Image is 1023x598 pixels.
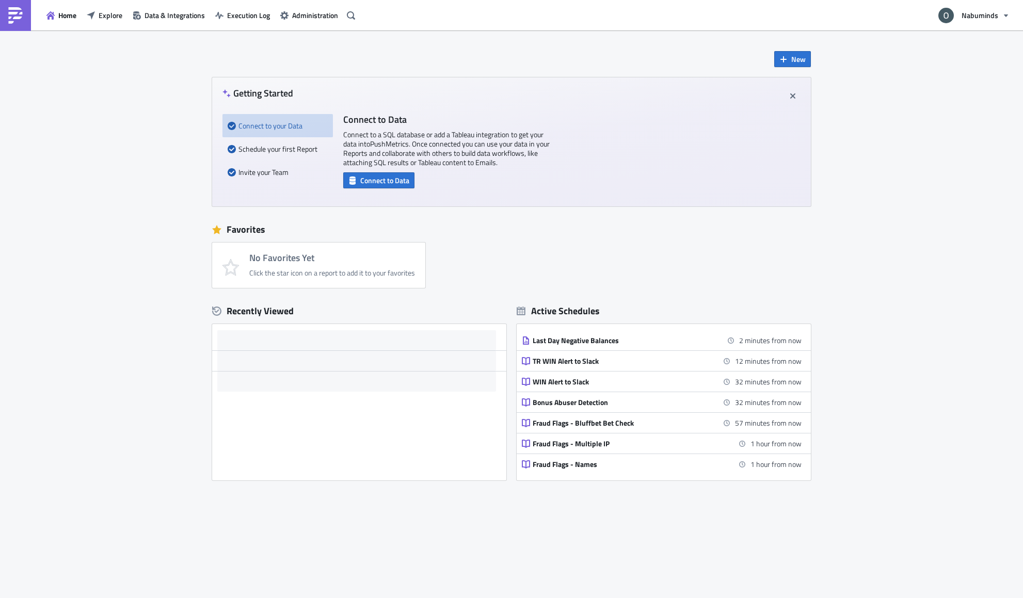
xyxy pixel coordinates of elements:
a: Last Day Negative Balances2 minutes from now [522,330,802,350]
div: WIN Alert to Slack [533,377,713,386]
img: PushMetrics [7,7,24,24]
button: Explore [82,7,127,23]
a: Fraud Flags - Names1 hour from now [522,454,802,474]
div: Fraud Flags - Multiple IP [533,439,713,448]
time: 2025-09-02 11:00 [735,397,802,408]
div: Favorites [212,222,811,237]
a: WIN Alert to Slack32 minutes from now [522,371,802,392]
a: Fraud Flags - Bluffbet Bet Check57 minutes from now [522,413,802,433]
span: Explore [99,10,122,21]
div: Recently Viewed [212,303,506,319]
time: 2025-09-02 10:30 [739,335,802,346]
time: 2025-09-02 10:40 [735,355,802,366]
time: 2025-09-02 11:30 [750,459,802,470]
button: Data & Integrations [127,7,210,23]
div: Active Schedules [517,305,600,317]
div: TR WIN Alert to Slack [533,357,713,366]
span: Execution Log [227,10,270,21]
div: Last Day Negative Balances [533,336,713,345]
div: Schedule your first Report [228,137,328,160]
button: Execution Log [210,7,275,23]
span: Nabuminds [962,10,998,21]
span: Home [58,10,76,21]
button: Administration [275,7,343,23]
button: Nabuminds [932,4,1015,27]
h4: Getting Started [222,88,293,99]
div: Connect to your Data [228,114,328,137]
div: Fraud Flags - Bluffbet Bet Check [533,418,713,428]
a: Connect to Data [343,174,414,185]
h4: Connect to Data [343,114,550,125]
time: 2025-09-02 11:30 [750,438,802,449]
span: Connect to Data [360,175,409,186]
p: Connect to a SQL database or add a Tableau integration to get your data into PushMetrics . Once c... [343,130,550,167]
img: Avatar [937,7,955,24]
div: Invite your Team [228,160,328,184]
span: New [791,54,806,64]
time: 2025-09-02 11:25 [735,417,802,428]
a: Bonus Abuser Detection32 minutes from now [522,392,802,412]
time: 2025-09-02 11:00 [735,376,802,387]
a: Fraud Flags - Multiple IP1 hour from now [522,433,802,454]
div: Bonus Abuser Detection [533,398,713,407]
button: Home [41,7,82,23]
div: Click the star icon on a report to add it to your favorites [249,268,415,278]
span: Administration [292,10,338,21]
button: New [774,51,811,67]
h4: No Favorites Yet [249,253,415,263]
span: Data & Integrations [145,10,205,21]
button: Connect to Data [343,172,414,188]
a: TR WIN Alert to Slack12 minutes from now [522,351,802,371]
div: Fraud Flags - Names [533,460,713,469]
